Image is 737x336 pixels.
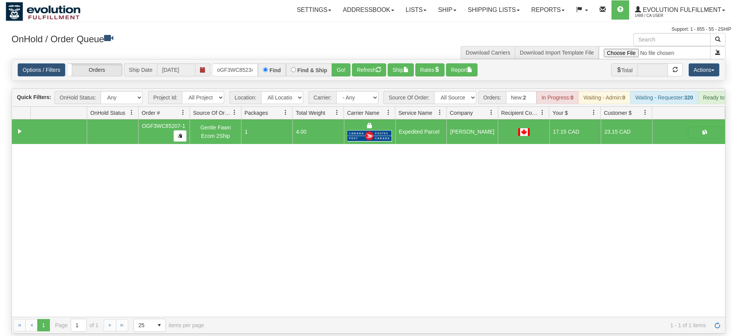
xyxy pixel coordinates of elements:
[174,130,187,142] button: Copy to clipboard
[215,322,706,328] span: 1 - 1 of 1 items
[599,46,711,59] input: Import
[37,319,50,331] span: Page 1
[537,91,578,104] div: In Progress:
[148,91,182,104] span: Project Id:
[525,0,570,20] a: Reports
[55,319,99,332] span: Page of 1
[153,319,165,331] span: select
[432,0,462,20] a: Ship
[710,33,725,46] button: Search
[383,91,434,104] span: Source Of Order:
[71,319,86,331] input: Page 1
[90,109,125,117] span: OnHold Status
[12,89,725,107] div: grid toolbar
[398,109,432,117] span: Service Name
[604,109,631,117] span: Customer $
[536,106,549,119] a: Recipient Country filter column settings
[466,50,510,56] a: Download Carriers
[142,109,160,117] span: Order #
[55,91,101,104] span: OnHold Status:
[433,106,446,119] a: Service Name filter column settings
[228,106,241,119] a: Source Of Order filter column settings
[415,63,445,76] button: Rates
[587,106,600,119] a: Your $ filter column settings
[639,106,652,119] a: Customer $ filter column settings
[684,94,693,101] strong: 320
[296,109,325,117] span: Total Weight
[330,106,344,119] a: Total Weight filter column settings
[230,91,261,104] span: Location:
[520,50,594,56] a: Download Import Template File
[552,109,568,117] span: Your $
[347,130,392,141] img: Canada Post
[635,12,692,20] span: 1488 / CA User
[177,106,190,119] a: Order # filter column settings
[395,119,447,144] td: Expedited Parcel
[297,68,327,73] label: Find & Ship
[518,128,530,136] img: CA
[309,91,336,104] span: Carrier:
[611,63,638,76] span: Total
[337,0,400,20] a: Addressbook
[17,93,51,101] label: Quick Filters:
[6,2,81,21] img: logo1488.jpg
[549,119,601,144] td: 17.15 CAD
[212,63,258,76] input: Order #
[125,106,138,119] a: OnHold Status filter column settings
[139,321,149,329] span: 25
[601,119,652,144] td: 23.15 CAD
[124,63,157,76] span: Ship Date
[291,0,337,20] a: Settings
[570,94,573,101] strong: 0
[245,129,248,135] span: 1
[400,0,432,20] a: Lists
[332,63,350,76] button: Go!
[506,91,537,104] div: New:
[523,94,526,101] strong: 2
[12,33,363,44] h3: OnHold / Order Queue
[630,91,698,104] div: Waiting - Requester:
[501,109,540,117] span: Recipient Country
[193,109,231,117] span: Source Of Order
[641,7,721,13] span: Evolution Fulfillment
[689,63,719,76] button: Actions
[142,123,185,129] span: OGF3WC85207-1
[446,63,478,76] button: Report
[193,123,238,141] div: Gentle Fawn Ecom 2Ship
[296,129,306,135] span: 4.00
[450,109,473,117] span: Company
[134,319,204,332] span: items per page
[622,94,625,101] strong: 0
[629,0,731,20] a: Evolution Fulfillment 1488 / CA User
[269,68,281,73] label: Find
[578,91,630,104] div: Waiting - Admin:
[446,119,498,144] td: [PERSON_NAME]
[352,63,386,76] button: Refresh
[347,109,379,117] span: Carrier Name
[245,109,268,117] span: Packages
[6,26,731,33] div: Support: 1 - 855 - 55 - 2SHIP
[388,63,414,76] button: Ship
[15,127,25,136] a: Collapse
[633,33,711,46] input: Search
[478,91,506,104] span: Orders:
[382,106,395,119] a: Carrier Name filter column settings
[462,0,525,20] a: Shipping lists
[134,319,166,332] span: Page sizes drop down
[688,127,722,138] button: Shipping Documents
[279,106,292,119] a: Packages filter column settings
[18,63,65,76] a: Options / Filters
[485,106,498,119] a: Company filter column settings
[711,319,724,331] a: Refresh
[67,64,122,76] label: Orders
